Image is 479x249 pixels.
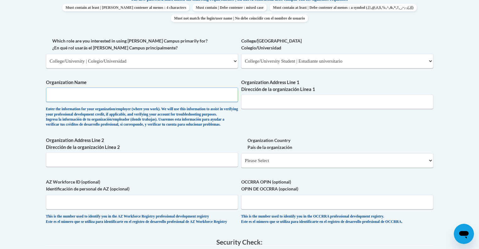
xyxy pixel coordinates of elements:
div: This is the number used to identify you in the OCCRRA professional development registry. Este es ... [241,214,433,224]
input: Metadata input [46,152,238,167]
span: Security Check: [216,238,263,246]
label: Which role are you interested in using [PERSON_NAME] Campus primarily for? ¿En qué rol usarás el ... [46,37,238,51]
label: Organization Name [46,79,238,86]
label: Organization Address Line 1 Dirección de la organización Línea 1 [241,79,433,93]
span: Must contain at least | [PERSON_NAME] contener al menos : 4 characters [62,4,189,11]
label: Organization Address Line 2 Dirección de la organización Línea 2 [46,137,238,151]
span: Must contain | Debe contener : mixed case [192,4,266,11]
iframe: Button to launch messaging window [454,224,474,244]
span: Must contain at least | Debe contener al menos : a symbol (.[!,@,#,$,%,^,&,*,?,_,~,-,(,)]) [270,4,417,11]
input: Metadata input [46,88,238,102]
label: Organization Country País de la organización [241,137,433,151]
span: Must not match the login/user name | No debe coincidir con el nombre de usuario [171,14,308,22]
div: Enter the information for your organization/employer (where you work). We will use this informati... [46,107,238,127]
label: AZ Workforce ID (optional) Identificación de personal de AZ (opcional) [46,178,238,192]
label: OCCRRA OPIN (optional) OPIN DE OCCRRA (opcional) [241,178,433,192]
label: College/[GEOGRAPHIC_DATA] Colegio/Universidad [241,37,433,51]
input: Metadata input [241,94,433,109]
div: This is the number used to identify you in the AZ Workforce Registry professional development reg... [46,214,238,224]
